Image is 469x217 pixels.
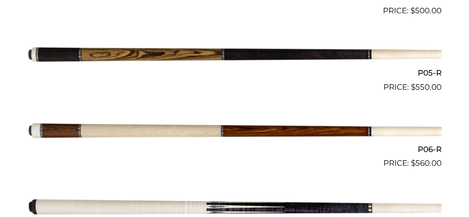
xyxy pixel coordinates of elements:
[411,82,415,92] span: $
[27,21,442,93] a: P05-R $550.00
[411,82,442,92] bdi: 550.00
[411,158,415,168] span: $
[411,158,442,168] bdi: 560.00
[410,6,442,15] bdi: 500.00
[27,97,442,169] a: P06-R $560.00
[27,97,442,166] img: P06-R
[27,21,442,89] img: P05-R
[410,6,415,15] span: $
